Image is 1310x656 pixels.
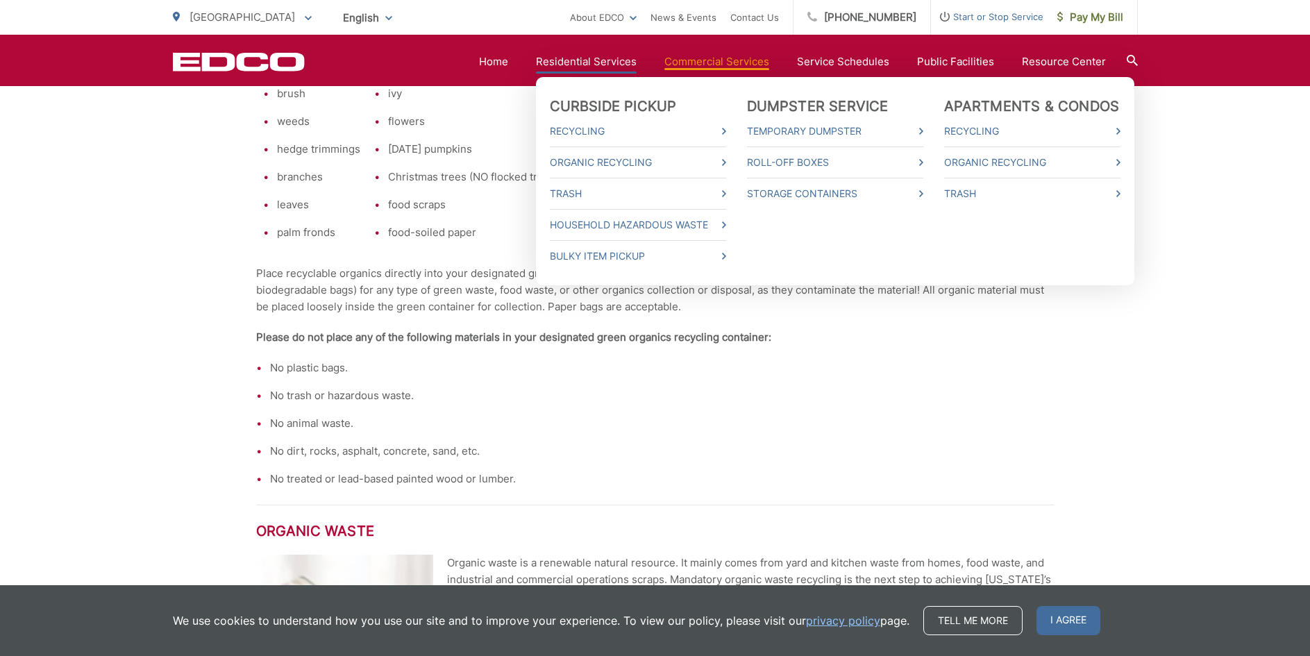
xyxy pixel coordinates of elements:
li: palm fronds [277,224,360,241]
li: flowers [388,113,616,130]
li: food scraps [388,196,616,213]
a: News & Events [650,9,716,26]
a: Contact Us [730,9,779,26]
h2: Organic Waste [256,523,1055,539]
a: Trash [550,185,726,202]
a: privacy policy [806,612,880,629]
li: weeds [277,113,360,130]
li: No animal waste. [270,415,1055,432]
a: Organic Recycling [944,154,1120,171]
a: Public Facilities [917,53,994,70]
span: Pay My Bill [1057,9,1123,26]
a: Dumpster Service [747,98,889,115]
a: Commercial Services [664,53,769,70]
a: Organic Recycling [550,154,726,171]
a: Bulky Item Pickup [550,248,726,264]
li: No plastic bags. [270,360,1055,376]
a: Residential Services [536,53,637,70]
a: Curbside Pickup [550,98,677,115]
a: Tell me more [923,606,1023,635]
li: leaves [277,196,360,213]
a: Household Hazardous Waste [550,217,726,233]
strong: Please do not place any of the following materials in your designated green organics recycling co... [256,330,771,344]
span: [GEOGRAPHIC_DATA] [190,10,295,24]
li: branches [277,169,360,185]
li: hedge trimmings [277,141,360,158]
a: EDCD logo. Return to the homepage. [173,52,305,72]
a: Resource Center [1022,53,1106,70]
a: About EDCO [570,9,637,26]
li: [DATE] pumpkins [388,141,616,158]
a: Service Schedules [797,53,889,70]
a: Trash [944,185,1120,202]
span: English [333,6,403,30]
span: I agree [1036,606,1100,635]
a: Storage Containers [747,185,923,202]
li: food-soiled paper [388,224,616,241]
a: Apartments & Condos [944,98,1120,115]
a: Recycling [944,123,1120,140]
a: Recycling [550,123,726,140]
li: ivy [388,85,616,102]
a: Roll-Off Boxes [747,154,923,171]
li: brush [277,85,360,102]
li: No trash or hazardous waste. [270,387,1055,404]
li: Christmas trees (NO flocked trees) [388,169,616,185]
li: No dirt, rocks, asphalt, concrete, sand, etc. [270,443,1055,460]
p: Place recyclable organics directly into your designated green collection container. (including ce... [256,265,1055,315]
a: Temporary Dumpster [747,123,923,140]
li: No treated or lead-based painted wood or lumber. [270,471,1055,487]
p: Organic waste is a renewable natural resource. It mainly comes from yard and kitchen waste from h... [447,555,1055,605]
p: We use cookies to understand how you use our site and to improve your experience. To view our pol... [173,612,909,629]
a: Home [479,53,508,70]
